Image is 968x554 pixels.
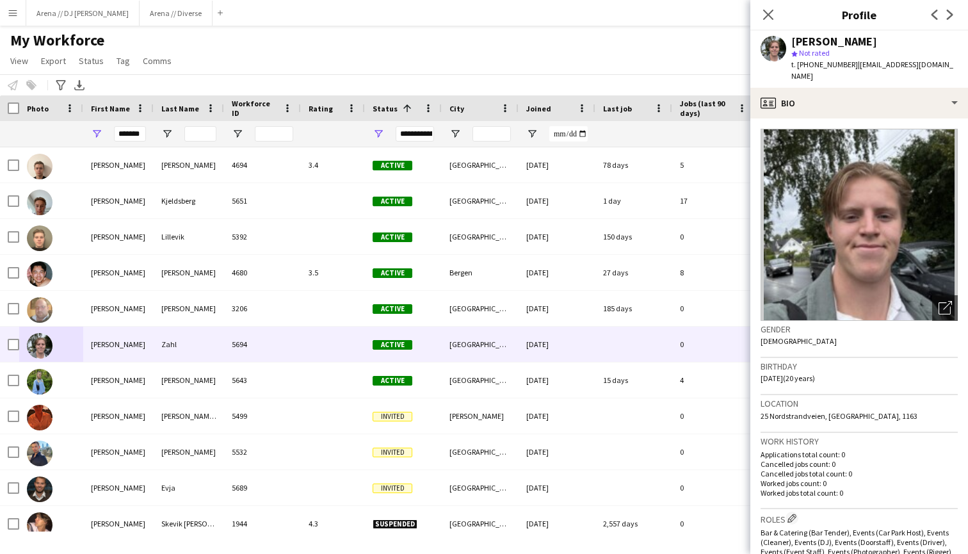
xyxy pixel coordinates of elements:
input: Last Name Filter Input [184,126,216,142]
div: 5643 [224,363,301,398]
p: Worked jobs total count: 0 [761,488,958,498]
span: Active [373,376,412,386]
div: 150 days [595,219,672,254]
span: Last Name [161,104,199,113]
div: [DATE] [519,147,595,183]
div: 0 [672,398,755,434]
div: [GEOGRAPHIC_DATA] [442,147,519,183]
span: t. [PHONE_NUMBER] [791,60,858,69]
div: 5651 [224,183,301,218]
div: [PERSON_NAME] [83,470,154,505]
span: View [10,55,28,67]
div: 0 [672,291,755,326]
div: Skevik [PERSON_NAME] [154,506,224,541]
div: [DATE] [519,434,595,469]
button: Arena // DJ [PERSON_NAME] [26,1,140,26]
div: 5694 [224,327,301,362]
img: Andreas Nguyen [27,261,52,287]
img: Andreas Holten [27,154,52,179]
div: [DATE] [519,506,595,541]
div: [GEOGRAPHIC_DATA] [442,219,519,254]
a: Export [36,53,71,69]
div: 1944 [224,506,301,541]
div: 3206 [224,291,301,326]
div: 0 [672,434,755,469]
div: [DATE] [519,470,595,505]
input: Workforce ID Filter Input [255,126,293,142]
span: Status [79,55,104,67]
div: 27 days [595,255,672,290]
span: Invited [373,484,412,493]
div: [PERSON_NAME] [83,183,154,218]
div: 5499 [224,398,301,434]
div: [PERSON_NAME] [83,398,154,434]
div: 8 [672,255,755,290]
span: Invited [373,412,412,421]
div: [GEOGRAPHIC_DATA] [442,434,519,469]
div: [GEOGRAPHIC_DATA] [442,327,519,362]
div: [GEOGRAPHIC_DATA] [442,470,519,505]
div: [DATE] [519,255,595,290]
button: Open Filter Menu [373,128,384,140]
h3: Gender [761,323,958,335]
a: View [5,53,33,69]
div: 3.4 [301,147,365,183]
div: [DATE] [519,327,595,362]
span: My Workforce [10,31,104,50]
button: Arena // Diverse [140,1,213,26]
span: 25 Nordstrandveien, [GEOGRAPHIC_DATA], 1163 [761,411,917,421]
h3: Work history [761,436,958,447]
div: [PERSON_NAME] [83,506,154,541]
span: Jobs (last 90 days) [680,99,732,118]
div: [PERSON_NAME] [83,147,154,183]
input: City Filter Input [472,126,511,142]
div: Open photos pop-in [932,295,958,321]
div: [PERSON_NAME] [154,291,224,326]
span: Last job [603,104,632,113]
img: Andreas Kjeldsberg [27,190,52,215]
a: Tag [111,53,135,69]
div: 15 days [595,363,672,398]
div: [DATE] [519,363,595,398]
span: Invited [373,448,412,457]
div: 2,557 days [595,506,672,541]
div: [GEOGRAPHIC_DATA] [442,363,519,398]
span: Photo [27,104,49,113]
img: Stian Andreas Evja [27,477,52,502]
img: Andreas Børgesen Mo [27,405,52,430]
div: 0 [672,327,755,362]
img: Crew avatar or photo [761,129,958,321]
span: City [449,104,464,113]
img: Jacob Andreas Reistad [27,441,52,466]
div: 17 [672,183,755,218]
div: Evja [154,470,224,505]
div: [PERSON_NAME] [83,255,154,290]
div: 3.5 [301,255,365,290]
div: 0 [672,506,755,541]
span: Joined [526,104,551,113]
div: [DATE] [519,219,595,254]
div: [PERSON_NAME] Mo [154,398,224,434]
div: 0 [672,219,755,254]
span: Active [373,232,412,242]
img: Andreas Selseth [27,297,52,323]
span: | [EMAIL_ADDRESS][DOMAIN_NAME] [791,60,953,81]
div: [GEOGRAPHIC_DATA] [442,183,519,218]
div: 0 [672,470,755,505]
div: [PERSON_NAME] [83,363,154,398]
span: Workforce ID [232,99,278,118]
div: [PERSON_NAME] [83,327,154,362]
div: 4694 [224,147,301,183]
div: 1 day [595,183,672,218]
span: Active [373,304,412,314]
div: [PERSON_NAME] [154,363,224,398]
input: First Name Filter Input [114,126,146,142]
button: Open Filter Menu [449,128,461,140]
img: Andreas Zahl [27,333,52,359]
button: Open Filter Menu [232,128,243,140]
span: [DEMOGRAPHIC_DATA] [761,336,837,346]
img: Adrian Andreas Skevik Aamodt [27,512,52,538]
div: Zahl [154,327,224,362]
div: 185 days [595,291,672,326]
button: Open Filter Menu [91,128,102,140]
